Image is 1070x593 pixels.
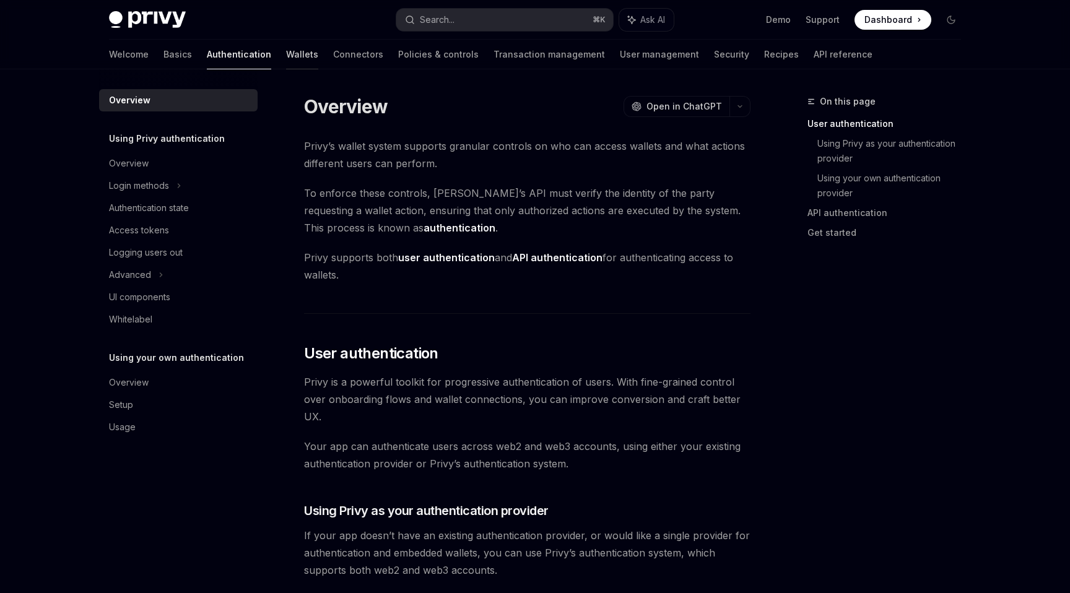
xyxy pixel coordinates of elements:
button: Open in ChatGPT [624,96,729,117]
h5: Using your own authentication [109,350,244,365]
a: Connectors [333,40,383,69]
a: Transaction management [494,40,605,69]
a: Authentication state [99,197,258,219]
div: Authentication state [109,201,189,215]
strong: authentication [424,222,495,234]
span: To enforce these controls, [PERSON_NAME]’s API must verify the identity of the party requesting a... [304,184,750,236]
a: Overview [99,371,258,394]
span: Using Privy as your authentication provider [304,502,549,519]
span: Privy supports both and for authenticating access to wallets. [304,249,750,284]
a: UI components [99,286,258,308]
a: Setup [99,394,258,416]
a: Support [806,14,840,26]
a: Welcome [109,40,149,69]
a: Overview [99,152,258,175]
a: Get started [807,223,971,243]
span: If your app doesn’t have an existing authentication provider, or would like a single provider for... [304,527,750,579]
div: Logging users out [109,245,183,260]
a: User authentication [807,114,971,134]
span: Your app can authenticate users across web2 and web3 accounts, using either your existing authent... [304,438,750,472]
h1: Overview [304,95,388,118]
img: dark logo [109,11,186,28]
a: Demo [766,14,791,26]
a: Using Privy as your authentication provider [817,134,971,168]
div: Whitelabel [109,312,152,327]
div: Overview [109,375,149,390]
span: Dashboard [864,14,912,26]
span: Ask AI [640,14,665,26]
a: Overview [99,89,258,111]
a: API authentication [807,203,971,223]
a: Basics [163,40,192,69]
div: Access tokens [109,223,169,238]
span: Privy is a powerful toolkit for progressive authentication of users. With fine-grained control ov... [304,373,750,425]
button: Search...⌘K [396,9,613,31]
div: Search... [420,12,455,27]
a: Logging users out [99,241,258,264]
a: Security [714,40,749,69]
div: Overview [109,156,149,171]
a: Dashboard [855,10,931,30]
a: Usage [99,416,258,438]
span: On this page [820,94,876,109]
a: User management [620,40,699,69]
h5: Using Privy authentication [109,131,225,146]
strong: API authentication [512,251,602,264]
span: User authentication [304,344,438,363]
div: UI components [109,290,170,305]
a: Access tokens [99,219,258,241]
span: Open in ChatGPT [646,100,722,113]
div: Login methods [109,178,169,193]
strong: user authentication [398,251,495,264]
a: Whitelabel [99,308,258,331]
div: Advanced [109,267,151,282]
a: Policies & controls [398,40,479,69]
button: Toggle dark mode [941,10,961,30]
a: Recipes [764,40,799,69]
a: Wallets [286,40,318,69]
div: Overview [109,93,150,108]
span: ⌘ K [593,15,606,25]
div: Usage [109,420,136,435]
button: Ask AI [619,9,674,31]
div: Setup [109,397,133,412]
a: API reference [814,40,872,69]
span: Privy’s wallet system supports granular controls on who can access wallets and what actions diffe... [304,137,750,172]
a: Using your own authentication provider [817,168,971,203]
a: Authentication [207,40,271,69]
